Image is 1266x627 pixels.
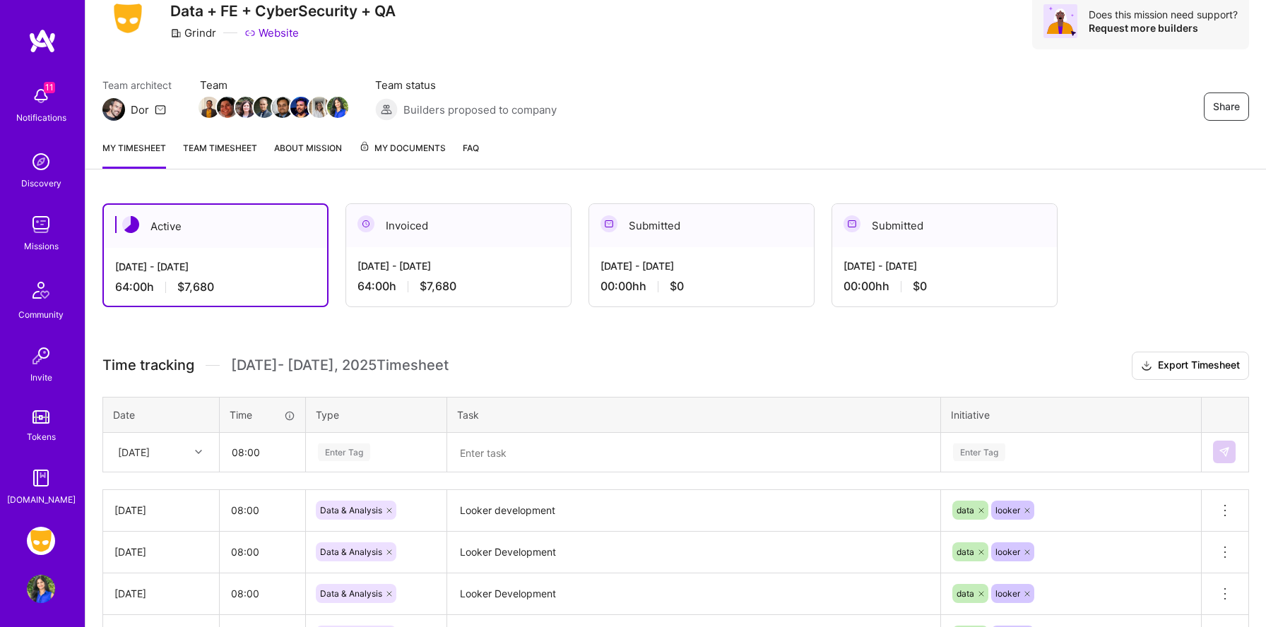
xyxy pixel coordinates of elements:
[231,357,449,374] span: [DATE] - [DATE] , 2025 Timesheet
[589,204,814,247] div: Submitted
[346,204,571,247] div: Invoiced
[102,357,194,374] span: Time tracking
[170,2,396,20] h3: Data + FE + CyberSecurity + QA
[995,588,1020,599] span: looker
[1043,4,1077,38] img: Avatar
[102,78,172,92] span: Team architect
[21,176,61,191] div: Discovery
[103,397,220,432] th: Date
[957,547,974,557] span: data
[601,279,803,294] div: 00:00h h
[1132,352,1249,380] button: Export Timesheet
[601,215,617,232] img: Submitted
[601,258,803,273] div: [DATE] - [DATE]
[995,547,1020,557] span: looker
[375,78,557,92] span: Team status
[217,97,238,118] img: Team Member Avatar
[844,215,860,232] img: Submitted
[220,434,304,471] input: HH:MM
[104,205,327,248] div: Active
[403,102,557,117] span: Builders proposed to company
[957,588,974,599] span: data
[27,429,56,444] div: Tokens
[449,575,939,614] textarea: Looker Development
[220,533,305,571] input: HH:MM
[447,397,941,432] th: Task
[122,216,139,233] img: Active
[27,527,55,555] img: Grindr: Data + FE + CyberSecurity + QA
[131,102,149,117] div: Dor
[1219,446,1230,458] img: Submit
[292,95,310,119] a: Team Member Avatar
[449,491,939,530] textarea: Looker development
[327,97,348,118] img: Team Member Avatar
[953,441,1005,463] div: Enter Tag
[27,210,55,239] img: teamwork
[102,141,166,169] a: My timesheet
[272,97,293,118] img: Team Member Avatar
[237,95,255,119] a: Team Member Avatar
[220,575,305,612] input: HH:MM
[44,82,55,93] span: 11
[309,97,330,118] img: Team Member Avatar
[28,28,57,54] img: logo
[449,533,939,572] textarea: Looker Development
[670,279,684,294] span: $0
[24,273,58,307] img: Community
[155,104,166,115] i: icon Mail
[27,342,55,370] img: Invite
[27,82,55,110] img: bell
[1089,8,1238,21] div: Does this mission need support?
[913,279,927,294] span: $0
[320,547,382,557] span: Data & Analysis
[463,141,479,169] a: FAQ
[230,407,295,422] div: Time
[255,95,273,119] a: Team Member Avatar
[24,239,59,253] div: Missions
[27,575,55,603] img: User Avatar
[1204,92,1249,121] button: Share
[1089,21,1238,35] div: Request more builders
[274,141,342,169] a: About Mission
[114,586,208,601] div: [DATE]
[200,95,218,119] a: Team Member Avatar
[273,95,292,119] a: Team Member Avatar
[844,258,1046,273] div: [DATE] - [DATE]
[7,492,76,507] div: [DOMAIN_NAME]
[359,141,446,156] span: My Documents
[235,97,256,118] img: Team Member Avatar
[375,98,398,121] img: Builders proposed to company
[32,410,49,424] img: tokens
[244,25,299,40] a: Website
[115,259,316,274] div: [DATE] - [DATE]
[957,505,974,515] span: data
[218,95,237,119] a: Team Member Avatar
[357,279,560,294] div: 64:00 h
[832,204,1057,247] div: Submitted
[27,148,55,176] img: discovery
[195,448,202,455] i: icon Chevron
[844,279,1046,294] div: 00:00h h
[1141,359,1152,374] i: icon Download
[310,95,329,119] a: Team Member Avatar
[30,370,52,385] div: Invite
[102,98,125,121] img: Team Architect
[359,141,446,169] a: My Documents
[357,215,374,232] img: Invoiced
[320,505,382,515] span: Data & Analysis
[320,588,382,599] span: Data & Analysis
[199,97,220,118] img: Team Member Avatar
[357,258,560,273] div: [DATE] - [DATE]
[114,503,208,518] div: [DATE]
[306,397,447,432] th: Type
[290,97,312,118] img: Team Member Avatar
[23,575,59,603] a: User Avatar
[951,407,1191,422] div: Initiative
[114,544,208,559] div: [DATE]
[170,25,216,40] div: Grindr
[1213,100,1240,114] span: Share
[254,97,275,118] img: Team Member Avatar
[170,28,182,39] i: icon CompanyGray
[318,441,370,463] div: Enter Tag
[329,95,347,119] a: Team Member Avatar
